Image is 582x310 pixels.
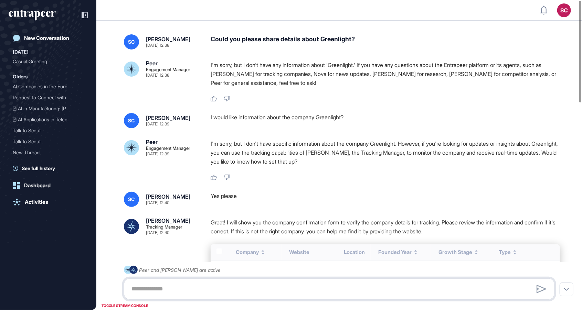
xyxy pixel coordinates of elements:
[24,35,69,41] div: New Conversation
[13,165,88,172] a: See full history
[146,218,190,223] div: [PERSON_NAME]
[13,92,78,103] div: Request to Connect with T...
[128,39,135,45] span: SC
[13,125,84,136] div: Talk to Scout
[13,114,84,125] div: AI Applications in Telecommunications: A Comprehensive Scouting Report
[13,92,84,103] div: Request to Connect with Tracy
[146,231,169,235] div: [DATE] 12:40
[13,56,84,67] div: Casual Greeting
[146,67,190,72] div: Engagement Manager
[13,81,78,92] div: AI Companies in the Europ...
[13,48,29,56] div: [DATE]
[13,56,78,67] div: Casual Greeting
[146,115,190,121] div: [PERSON_NAME]
[146,139,158,145] div: Peer
[146,201,169,205] div: [DATE] 12:40
[211,192,560,207] div: Yes please
[13,147,84,158] div: New Thread
[13,136,78,147] div: Talk to Scout
[211,60,560,87] p: I'm sorry, but I don't have any information about 'Greenlight.' If you have any questions about t...
[146,43,169,47] div: [DATE] 12:38
[9,179,88,192] a: Dashboard
[13,114,78,125] div: AI Applications in Teleco...
[128,118,135,123] span: SC
[139,266,221,274] div: Peer and [PERSON_NAME] are active
[146,194,190,199] div: [PERSON_NAME]
[24,182,51,189] div: Dashboard
[146,122,169,126] div: [DATE] 12:39
[9,10,56,21] div: entrapeer-logo
[146,36,190,42] div: [PERSON_NAME]
[13,103,78,114] div: AI in Manufacturing: [PERSON_NAME]...
[13,158,78,169] div: Recent Use Cases of Gold ...
[13,73,28,81] div: Olders
[25,199,48,205] div: Activities
[13,158,84,169] div: Recent Use Cases of Gold in the Financial Landscape
[9,31,88,45] a: New Conversation
[146,60,158,66] div: Peer
[13,136,84,147] div: Talk to Scout
[13,103,84,114] div: AI in Manufacturing: Transforming Processes and Enhancing Efficiency
[211,34,560,49] div: Could you please share details about Greenlight?
[211,139,560,166] p: I'm sorry, but I don't have specific information about the company Greenlight. However, if you're...
[13,147,78,158] div: New Thread
[146,225,182,229] div: Tracking Manager
[146,146,190,151] div: Engagement Manager
[13,125,78,136] div: Talk to Scout
[13,81,84,92] div: AI Companies in the European Finance Industry
[22,165,55,172] span: See full history
[211,218,560,236] p: Great! I will show you the company confirmation form to verify the company details for tracking. ...
[146,73,169,77] div: [DATE] 12:38
[557,3,571,17] button: SC
[211,113,560,128] div: I would like information about the company Greenlight?
[100,301,150,310] div: TOGGLE STREAM CONSOLE
[9,195,88,209] a: Activities
[146,152,169,156] div: [DATE] 12:39
[128,197,135,202] span: SC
